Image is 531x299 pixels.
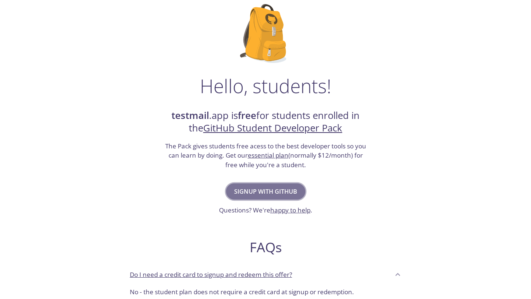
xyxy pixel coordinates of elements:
a: happy to help [270,206,310,214]
p: No - the student plan does not require a credit card at signup or redemption. [130,287,401,297]
span: Signup with GitHub [234,186,297,197]
strong: testmail [171,109,209,122]
h1: Hello, students! [200,75,331,97]
h2: .app is for students enrolled in the [164,109,367,135]
p: Do I need a credit card to signup and redeem this offer? [130,270,292,279]
a: GitHub Student Developer Pack [203,122,342,134]
h3: Questions? We're . [219,205,312,215]
a: essential plan [248,151,288,159]
h3: The Pack gives students free acess to the best developer tools so you can learn by doing. Get our... [164,141,367,170]
div: Do I need a credit card to signup and redeem this offer? [124,264,407,284]
button: Signup with GitHub [226,183,305,200]
img: github-student-backpack.png [240,4,291,63]
strong: free [238,109,256,122]
h2: FAQs [124,239,407,256]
